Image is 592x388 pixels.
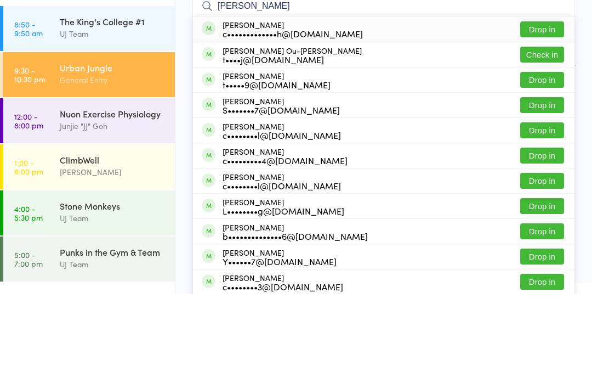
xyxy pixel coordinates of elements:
[223,190,340,208] div: [PERSON_NAME]
[60,260,166,272] div: [PERSON_NAME]
[223,114,363,132] div: [PERSON_NAME]
[223,300,344,309] div: L••••••••g@[DOMAIN_NAME]
[223,351,337,359] div: Y••••••7@[DOMAIN_NAME]
[192,15,575,33] h2: Urban Jungle Check-in
[3,100,175,145] a: 8:50 -9:50 amThe King's College #1UJ Team
[223,317,368,334] div: [PERSON_NAME]
[223,140,362,158] div: [PERSON_NAME] Ou-[PERSON_NAME]
[60,121,166,134] div: UJ Team
[223,165,331,183] div: [PERSON_NAME]
[223,149,362,158] div: t••••j@[DOMAIN_NAME]
[223,342,337,359] div: [PERSON_NAME]
[520,216,564,232] button: Drop in
[60,201,166,213] div: Nuon Exercise Physiology
[14,114,43,131] time: 8:50 - 9:50 am
[223,291,344,309] div: [PERSON_NAME]
[79,64,133,76] div: Any location
[14,46,68,64] div: Events for
[3,192,175,237] a: 12:00 -8:00 pmNuon Exercise PhysiologyJunjie "JJ" Goh
[60,109,166,121] div: The King's College #1
[79,46,133,64] div: At
[223,123,363,132] div: c•••••••••••••h@[DOMAIN_NAME]
[60,167,166,180] div: General Entry
[60,294,166,306] div: Stone Monkeys
[520,241,564,257] button: Drop in
[14,298,43,316] time: 4:00 - 5:30 pm
[520,342,564,358] button: Drop in
[223,275,341,284] div: c••••••••l@[DOMAIN_NAME]
[520,166,564,182] button: Drop in
[520,267,564,283] button: Drop in
[14,64,41,76] a: [DATE]
[223,376,343,385] div: c••••••••3@[DOMAIN_NAME]
[520,191,564,207] button: Drop in
[11,8,52,35] img: Urban Jungle Indoor Rock Climbing
[60,155,166,167] div: Urban Jungle
[520,368,564,384] button: Drop in
[520,140,564,156] button: Check in
[14,206,43,223] time: 12:00 - 8:00 pm
[14,344,43,362] time: 5:00 - 7:00 pm
[60,340,166,352] div: Punks in the Gym & Team
[223,224,341,233] div: c••••••••l@[DOMAIN_NAME]
[192,61,575,72] span: Main Gym
[60,306,166,318] div: UJ Team
[520,317,564,333] button: Drop in
[60,213,166,226] div: Junjie "JJ" Goh
[60,248,166,260] div: ClimbWell
[3,146,175,191] a: 9:30 -10:30 pmUrban JungleGeneral Entry
[14,160,45,177] time: 9:30 - 10:30 pm
[223,325,368,334] div: b••••••••••••••6@[DOMAIN_NAME]
[3,330,175,375] a: 5:00 -7:00 pmPunks in the Gym & TeamUJ Team
[223,241,348,258] div: [PERSON_NAME]
[520,115,564,131] button: Drop in
[223,199,340,208] div: S•••••••7@[DOMAIN_NAME]
[192,50,558,61] span: General Entry
[223,250,348,258] div: c•••••••••4@[DOMAIN_NAME]
[223,367,343,385] div: [PERSON_NAME]
[192,87,575,113] input: Search
[60,352,166,364] div: UJ Team
[223,266,341,284] div: [PERSON_NAME]
[192,39,558,50] span: [DATE] 9:30am
[223,174,331,183] div: t•••••9@[DOMAIN_NAME]
[14,252,43,269] time: 1:00 - 6:00 pm
[3,284,175,329] a: 4:00 -5:30 pmStone MonkeysUJ Team
[3,238,175,283] a: 1:00 -6:00 pmClimbWell[PERSON_NAME]
[520,292,564,308] button: Drop in
[223,216,341,233] div: [PERSON_NAME]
